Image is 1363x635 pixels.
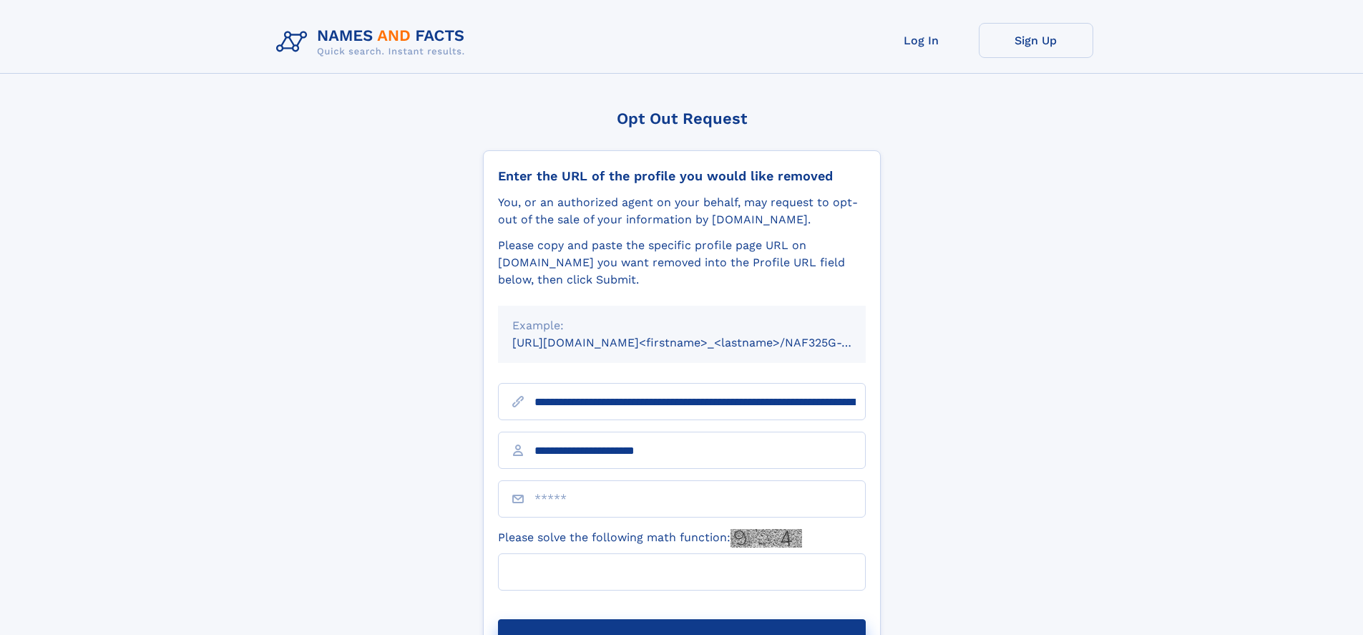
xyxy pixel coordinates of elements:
[498,237,866,289] div: Please copy and paste the specific profile page URL on [DOMAIN_NAME] you want removed into the Pr...
[512,317,851,334] div: Example:
[498,529,802,548] label: Please solve the following math function:
[498,168,866,184] div: Enter the URL of the profile you would like removed
[512,336,893,349] small: [URL][DOMAIN_NAME]<firstname>_<lastname>/NAF325G-xxxxxxxx
[483,110,881,127] div: Opt Out Request
[979,23,1093,58] a: Sign Up
[864,23,979,58] a: Log In
[498,194,866,228] div: You, or an authorized agent on your behalf, may request to opt-out of the sale of your informatio...
[270,23,477,62] img: Logo Names and Facts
